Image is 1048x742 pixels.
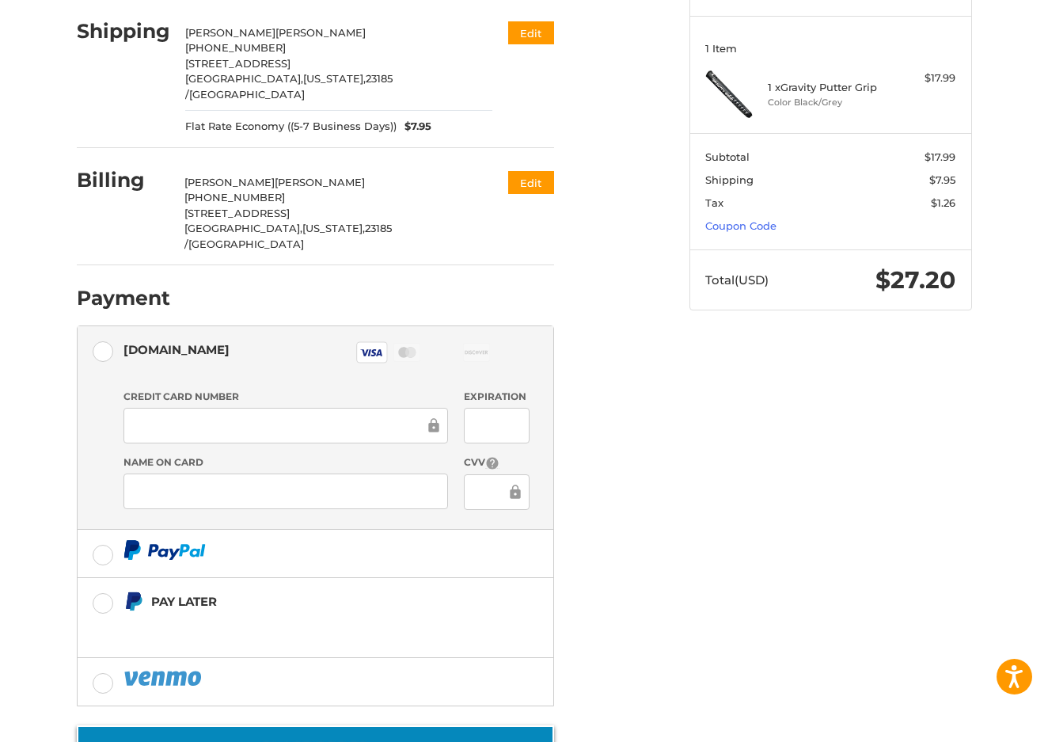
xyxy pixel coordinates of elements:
span: [GEOGRAPHIC_DATA] [188,238,304,250]
h4: 1 x Gravity Putter Grip [768,81,889,93]
span: Tax [705,196,723,209]
span: 23185 / [184,222,392,250]
img: Pay Later icon [123,592,143,611]
h2: Shipping [77,19,170,44]
label: Expiration [464,390,530,404]
span: Total (USD) [705,272,769,287]
button: Edit [508,171,554,194]
span: $1.26 [931,196,955,209]
div: [DOMAIN_NAME] [123,337,230,363]
iframe: PayPal Message 2 [123,615,454,638]
img: PayPal icon [123,540,206,560]
h3: 1 Item [705,42,955,55]
span: Subtotal [705,150,750,163]
span: [STREET_ADDRESS] [184,207,290,219]
span: [GEOGRAPHIC_DATA] [189,88,305,101]
label: Name on Card [123,455,448,470]
span: Flat Rate Economy ((5-7 Business Days)) [185,119,397,135]
div: $17.99 [893,70,955,86]
span: $7.95 [929,173,955,186]
span: [PHONE_NUMBER] [185,41,286,54]
a: Coupon Code [705,219,777,232]
li: Color Black/Grey [768,96,889,109]
span: [US_STATE], [303,72,366,85]
h2: Billing [77,168,169,192]
div: Pay Later [151,588,454,615]
h2: Payment [77,286,170,310]
button: Edit [508,21,554,44]
span: Shipping [705,173,754,186]
span: [PERSON_NAME] [185,26,275,39]
span: $7.95 [397,119,431,135]
span: [US_STATE], [302,222,365,234]
img: PayPal icon [123,668,204,688]
span: [GEOGRAPHIC_DATA], [185,72,303,85]
span: [PERSON_NAME] [275,176,365,188]
span: 23185 / [185,72,393,101]
span: [STREET_ADDRESS] [185,57,290,70]
span: [GEOGRAPHIC_DATA], [184,222,302,234]
label: Credit Card Number [123,390,448,404]
span: [PERSON_NAME] [184,176,275,188]
span: [PHONE_NUMBER] [184,191,285,204]
span: $27.20 [875,265,955,295]
label: CVV [464,455,530,470]
span: $17.99 [925,150,955,163]
span: [PERSON_NAME] [275,26,366,39]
